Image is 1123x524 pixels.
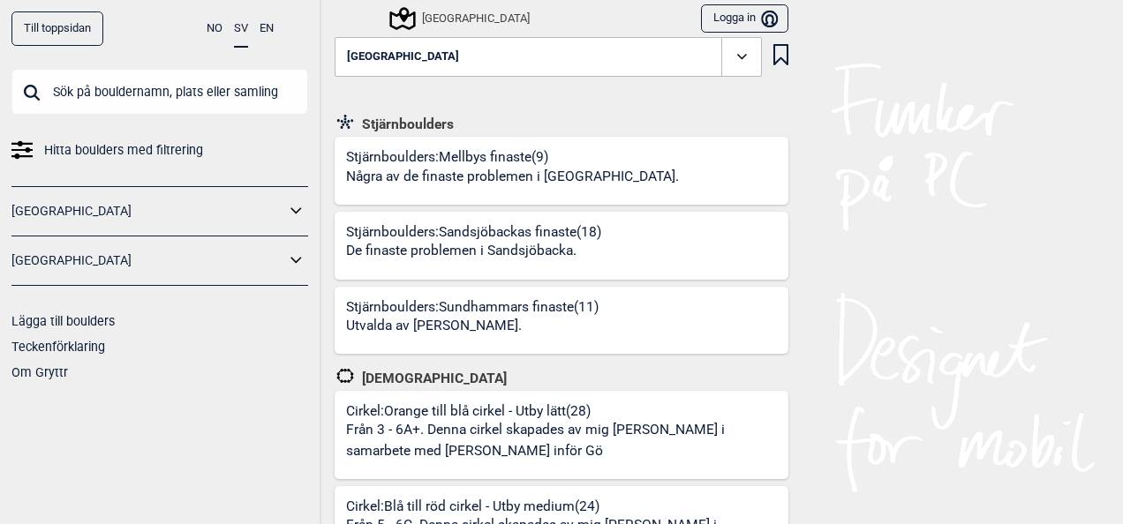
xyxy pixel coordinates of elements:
a: Stjärnboulders:Sundhammars finaste(11)Utvalda av [PERSON_NAME]. [335,287,788,355]
span: Hitta boulders med filtrering [44,138,203,163]
div: Stjärnboulders: Sandsjöbackas finaste (18) [346,223,601,280]
a: [GEOGRAPHIC_DATA] [11,248,285,273]
a: Teckenförklaring [11,340,105,354]
button: SV [234,11,248,48]
p: Från 3 - 6A+. Denna cirkel skapades av mig [PERSON_NAME] i samarbete med [PERSON_NAME] inför Gö [346,420,783,461]
a: Stjärnboulders:Mellbys finaste(9)Några av de finaste problemen i [GEOGRAPHIC_DATA]. [335,137,788,205]
button: NO [207,11,222,46]
a: Stjärnboulders:Sandsjöbackas finaste(18)De finaste problemen i Sandsjöbacka. [335,212,788,280]
a: Till toppsidan [11,11,103,46]
span: Stjärnboulders [356,116,454,133]
button: Logga in [701,4,788,34]
button: [GEOGRAPHIC_DATA] [335,37,762,78]
span: [GEOGRAPHIC_DATA] [347,50,459,64]
a: Hitta boulders med filtrering [11,138,308,163]
a: [GEOGRAPHIC_DATA] [11,198,285,224]
a: Cirkel:Orange till blå cirkel - Utby lätt(28)Från 3 - 6A+. Denna cirkel skapades av mig [PERSON_N... [335,391,788,479]
button: EN [260,11,274,46]
p: Några av de finaste problemen i [GEOGRAPHIC_DATA]. [346,167,679,187]
a: Om Gryttr [11,365,68,379]
input: Sök på bouldernamn, plats eller samling [11,69,308,115]
p: De finaste problemen i Sandsjöbacka. [346,241,596,261]
span: [DEMOGRAPHIC_DATA] [356,370,507,387]
div: Stjärnboulders: Sundhammars finaste (11) [346,298,599,355]
p: Utvalda av [PERSON_NAME]. [346,316,593,336]
a: Lägga till boulders [11,314,115,328]
div: [GEOGRAPHIC_DATA] [392,8,530,29]
div: Cirkel: Orange till blå cirkel - Utby lätt (28) [346,402,788,479]
div: Stjärnboulders: Mellbys finaste (9) [346,148,685,205]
